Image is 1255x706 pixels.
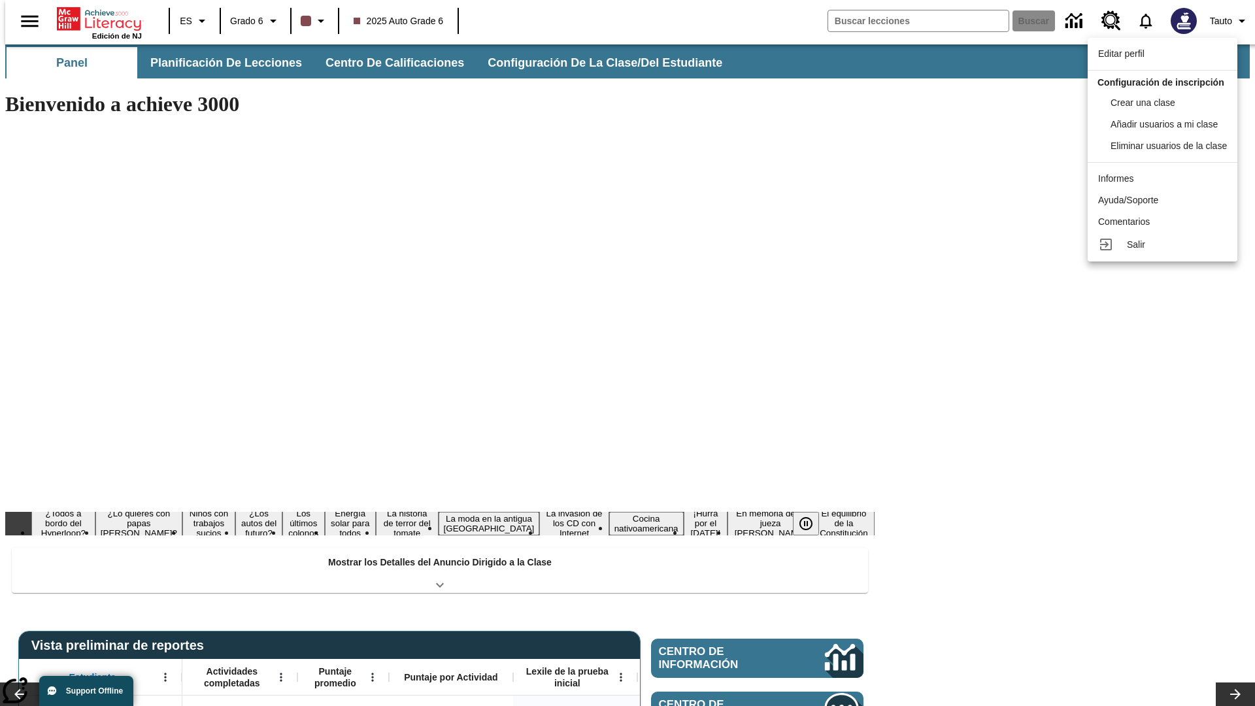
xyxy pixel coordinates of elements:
[1111,97,1175,108] span: Crear una clase
[1097,77,1224,88] span: Configuración de inscripción
[1098,48,1145,59] span: Editar perfil
[1111,119,1218,129] span: Añadir usuarios a mi clase
[1098,216,1150,227] span: Comentarios
[1127,239,1145,250] span: Salir
[1111,141,1227,151] span: Eliminar usuarios de la clase
[1098,195,1158,205] span: Ayuda/Soporte
[1098,173,1133,184] span: Informes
